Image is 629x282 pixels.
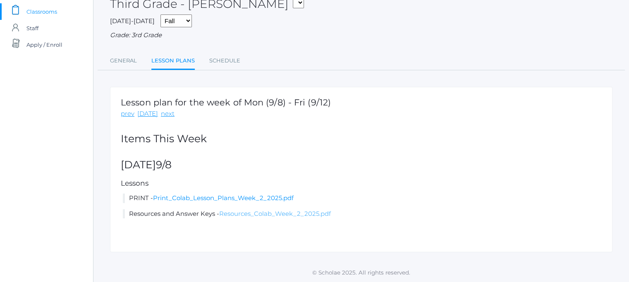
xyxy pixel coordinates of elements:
[153,194,294,202] a: Print_Colab_Lesson_Plans_Week_2_2025.pdf
[161,109,175,119] a: next
[110,17,155,25] span: [DATE]-[DATE]
[123,194,602,203] li: PRINT -
[26,36,62,53] span: Apply / Enroll
[151,53,195,70] a: Lesson Plans
[110,31,612,40] div: Grade: 3rd Grade
[121,98,331,107] h1: Lesson plan for the week of Mon (9/8) - Fri (9/12)
[121,179,602,187] h5: Lessons
[121,159,602,171] h2: [DATE]
[110,53,137,69] a: General
[26,3,57,20] span: Classrooms
[137,109,158,119] a: [DATE]
[121,109,134,119] a: prev
[93,268,629,277] p: © Scholae 2025. All rights reserved.
[121,133,602,145] h2: Items This Week
[123,209,602,219] li: Resources and Answer Keys -
[26,20,38,36] span: Staff
[219,210,331,217] a: Resources_Colab_Week_2_2025.pdf
[156,158,172,171] span: 9/8
[209,53,240,69] a: Schedule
